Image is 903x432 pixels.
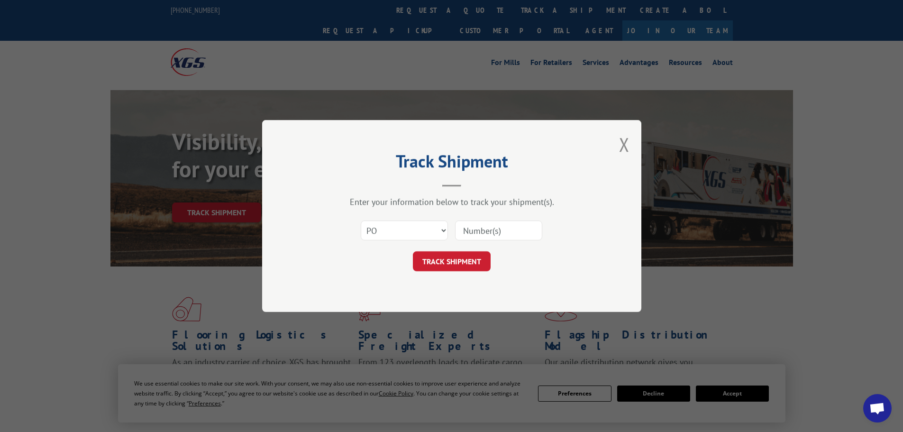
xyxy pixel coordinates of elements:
div: Open chat [863,394,892,423]
h2: Track Shipment [310,155,594,173]
button: Close modal [619,132,629,157]
button: TRACK SHIPMENT [413,251,491,271]
input: Number(s) [455,221,542,240]
div: Enter your information below to track your shipment(s). [310,196,594,207]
